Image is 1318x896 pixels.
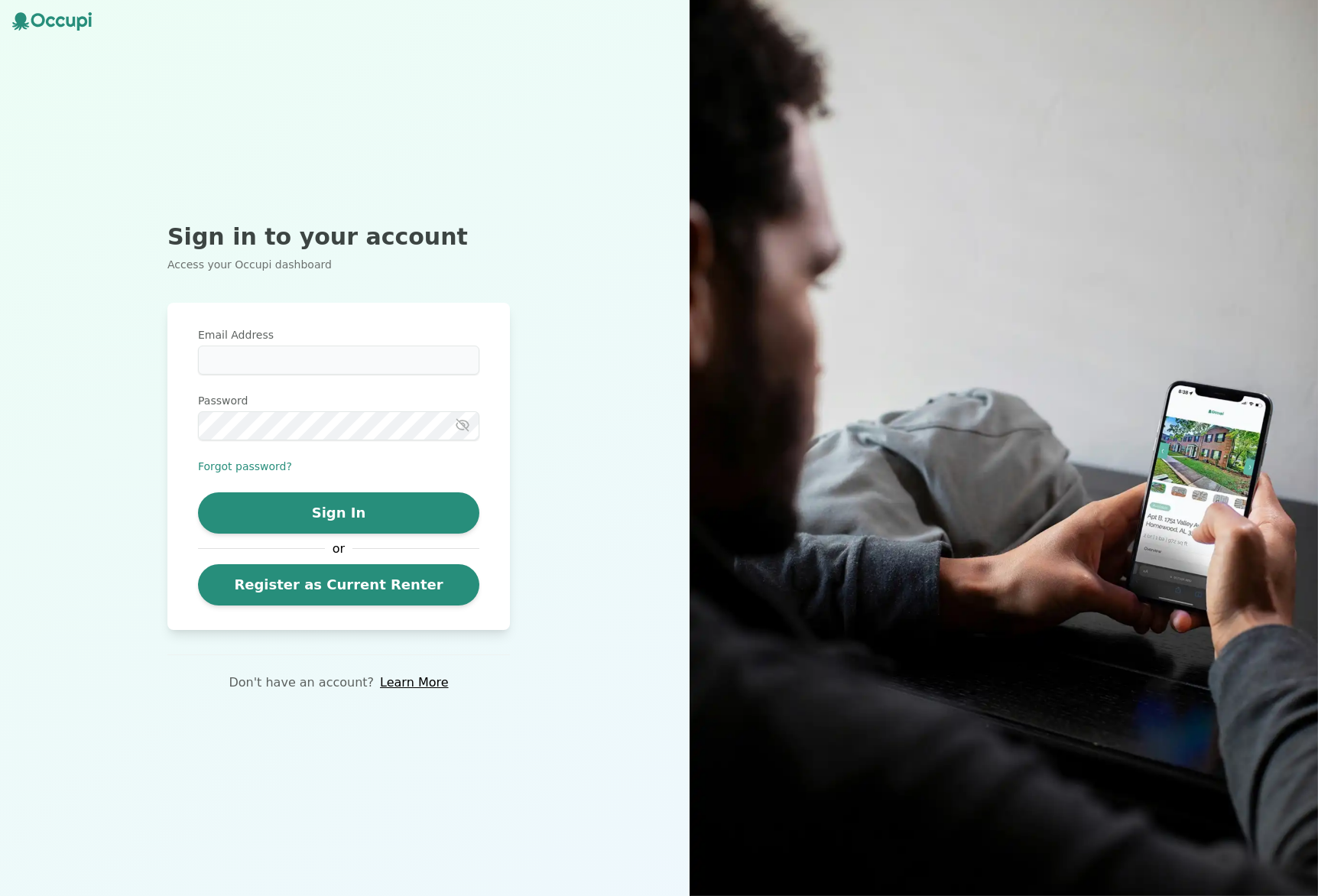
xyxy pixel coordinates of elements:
[198,393,479,408] label: Password
[198,327,479,342] label: Email Address
[325,540,352,558] span: or
[380,674,448,692] a: Learn More
[198,564,479,605] a: Register as Current Renter
[198,492,479,534] button: Sign In
[167,223,510,251] h2: Sign in to your account
[198,459,292,474] button: Forgot password?
[167,257,510,272] p: Access your Occupi dashboard
[229,674,374,692] p: Don't have an account?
